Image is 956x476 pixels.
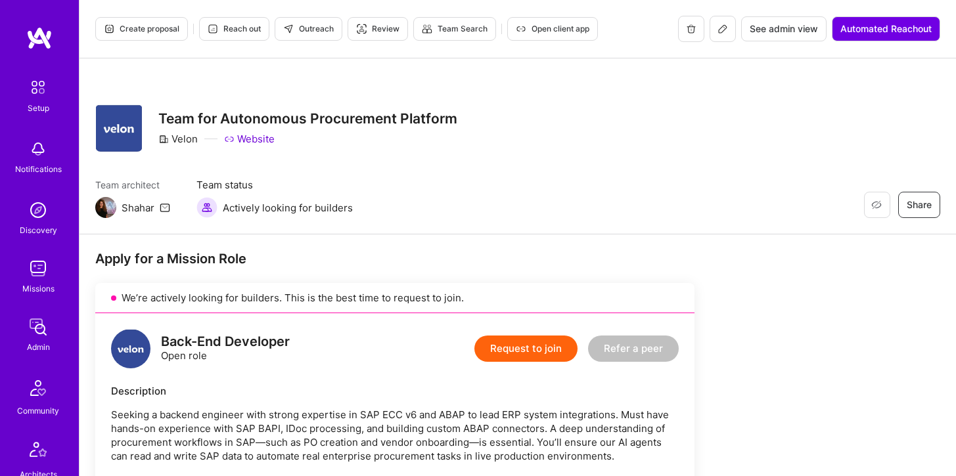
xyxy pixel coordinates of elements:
button: Request to join [474,335,578,362]
i: icon Proposal [104,24,114,34]
i: icon Mail [160,202,170,213]
img: teamwork [25,255,51,282]
i: icon Targeter [356,24,367,34]
div: Description [111,384,679,398]
span: Actively looking for builders [223,201,353,215]
img: Actively looking for builders [196,197,217,218]
span: Team Search [422,23,488,35]
span: Review [356,23,399,35]
span: Automated Reachout [840,22,932,35]
p: Seeking a backend engineer with strong expertise in SAP ECC v6 and ABAP to lead ERP system integr... [111,408,679,463]
div: Velon [158,132,198,146]
div: Back-End Developer [161,335,290,349]
img: discovery [25,197,51,223]
button: See admin view [741,16,827,41]
span: Outreach [283,23,334,35]
button: Outreach [275,17,342,41]
div: Discovery [20,223,57,237]
span: Reach out [208,23,261,35]
span: Open client app [516,23,589,35]
img: Architects [22,436,54,467]
a: Website [224,132,275,146]
img: admin teamwork [25,314,51,340]
button: Open client app [507,17,598,41]
div: We’re actively looking for builders. This is the best time to request to join. [95,283,694,313]
span: Share [907,198,932,211]
img: logo [26,26,53,50]
div: Notifications [15,162,62,176]
img: Company Logo [96,104,142,152]
img: logo [111,329,150,368]
div: Apply for a Mission Role [95,250,694,267]
span: See admin view [750,22,818,35]
img: setup [24,74,52,101]
div: Shahar [122,201,154,215]
i: icon CompanyGray [158,134,169,144]
button: Share [898,192,940,218]
button: Reach out [199,17,269,41]
button: Create proposal [95,17,188,41]
div: Admin [27,340,50,354]
button: Team Search [413,17,496,41]
img: Community [22,372,54,404]
button: Automated Reachout [832,16,940,41]
img: Team Architect [95,197,116,218]
div: Open role [161,335,290,362]
img: bell [25,136,51,162]
button: Review [348,17,408,41]
div: Community [17,404,59,418]
span: Team status [196,178,353,192]
span: Create proposal [104,23,179,35]
div: Missions [22,282,55,295]
div: Setup [28,101,49,115]
h3: Team for Autonomous Procurement Platform [158,110,457,127]
button: Refer a peer [588,335,679,362]
span: Team architect [95,178,170,192]
i: icon EyeClosed [871,200,882,210]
